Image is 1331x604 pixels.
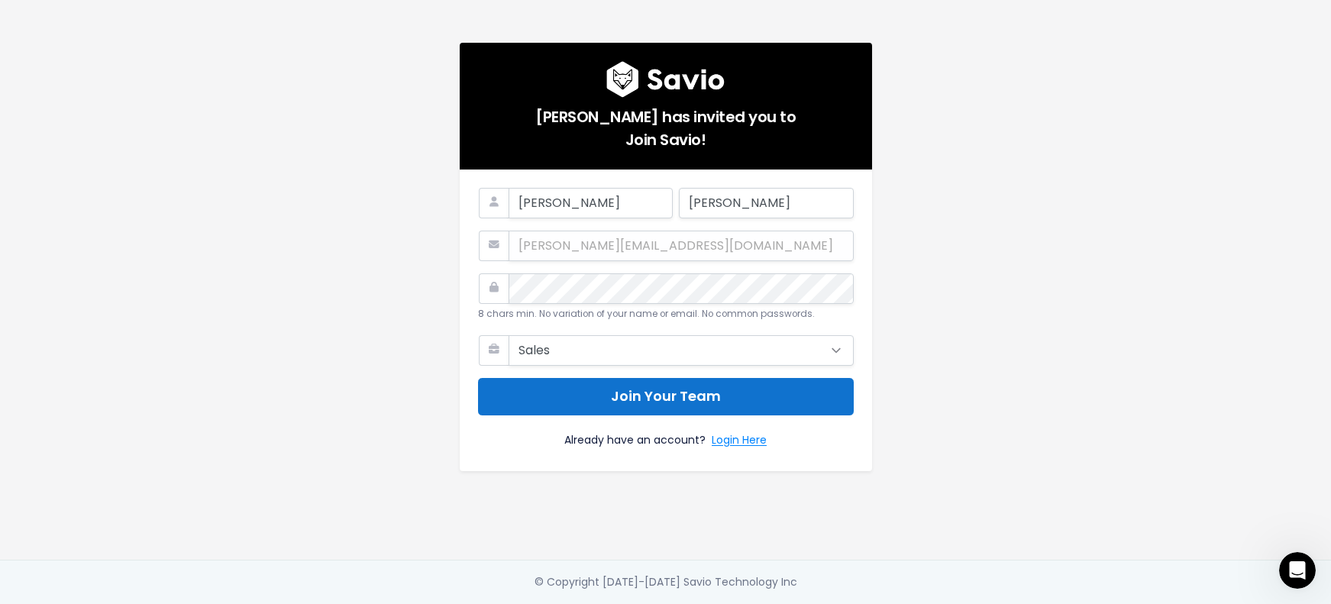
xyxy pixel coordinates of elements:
div: Already have an account? [478,415,854,453]
button: Join Your Team [478,378,854,415]
div: © Copyright [DATE]-[DATE] Savio Technology Inc [535,573,797,592]
iframe: Intercom live chat [1279,552,1316,589]
small: 8 chars min. No variation of your name or email. No common passwords. [478,308,815,320]
h5: [PERSON_NAME] has invited you to Join Savio! [478,98,854,151]
input: First Name [509,188,673,218]
a: Login Here [712,431,767,453]
img: logo600x187.a314fd40982d.png [606,61,725,98]
input: Last Name [679,188,854,218]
